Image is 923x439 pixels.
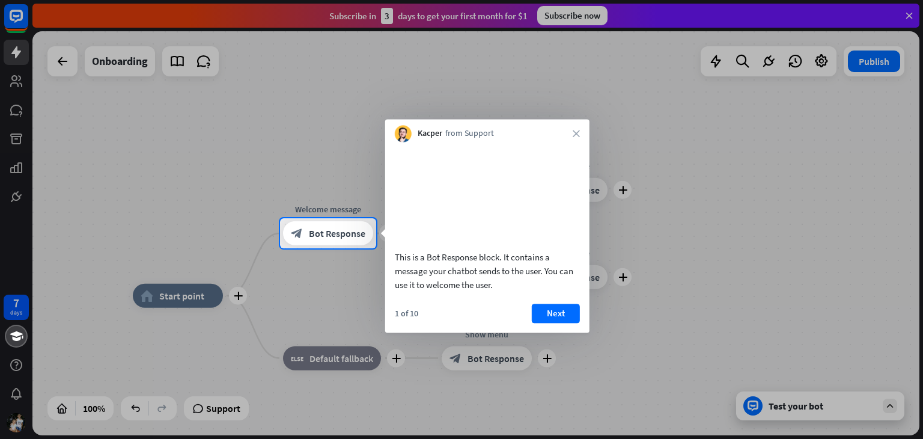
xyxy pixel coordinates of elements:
[395,250,580,292] div: This is a Bot Response block. It contains a message your chatbot sends to the user. You can use i...
[291,227,303,239] i: block_bot_response
[395,308,418,319] div: 1 of 10
[10,5,46,41] button: Open LiveChat chat widget
[309,227,365,239] span: Bot Response
[445,128,494,140] span: from Support
[573,130,580,137] i: close
[418,128,442,140] span: Kacper
[532,304,580,323] button: Next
